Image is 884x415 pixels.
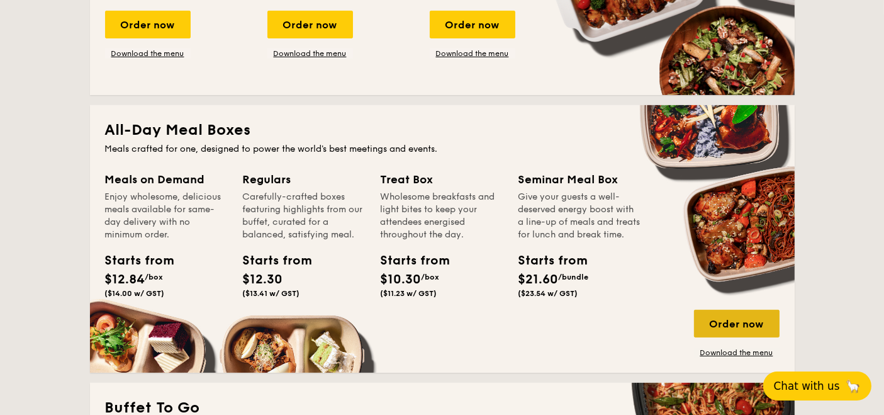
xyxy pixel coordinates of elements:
[774,380,840,392] span: Chat with us
[105,143,780,156] div: Meals crafted for one, designed to power the world's best meetings and events.
[845,378,861,394] span: 🦙
[243,171,366,188] div: Regulars
[381,272,422,287] span: $10.30
[430,11,515,38] div: Order now
[381,171,503,188] div: Treat Box
[559,273,589,281] span: /bundle
[430,48,515,59] a: Download the menu
[243,289,300,298] span: ($13.41 w/ GST)
[105,289,165,298] span: ($14.00 w/ GST)
[243,251,299,270] div: Starts from
[381,251,437,270] div: Starts from
[105,11,191,38] div: Order now
[105,48,191,59] a: Download the menu
[422,273,440,281] span: /box
[105,272,145,287] span: $12.84
[694,310,780,338] div: Order now
[105,191,228,241] div: Enjoy wholesome, delicious meals available for same-day delivery with no minimum order.
[518,191,641,241] div: Give your guests a well-deserved energy boost with a line-up of meals and treats for lunch and br...
[243,191,366,241] div: Carefully-crafted boxes featuring highlights from our buffet, curated for a balanced, satisfying ...
[518,272,559,287] span: $21.60
[105,120,780,140] h2: All-Day Meal Boxes
[518,251,575,270] div: Starts from
[381,289,437,298] span: ($11.23 w/ GST)
[267,11,353,38] div: Order now
[381,191,503,241] div: Wholesome breakfasts and light bites to keep your attendees energised throughout the day.
[763,372,871,401] button: Chat with us🦙
[518,289,578,298] span: ($23.54 w/ GST)
[243,272,283,287] span: $12.30
[267,48,353,59] a: Download the menu
[518,171,641,188] div: Seminar Meal Box
[105,171,228,188] div: Meals on Demand
[694,348,780,358] a: Download the menu
[105,251,162,270] div: Starts from
[145,273,164,281] span: /box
